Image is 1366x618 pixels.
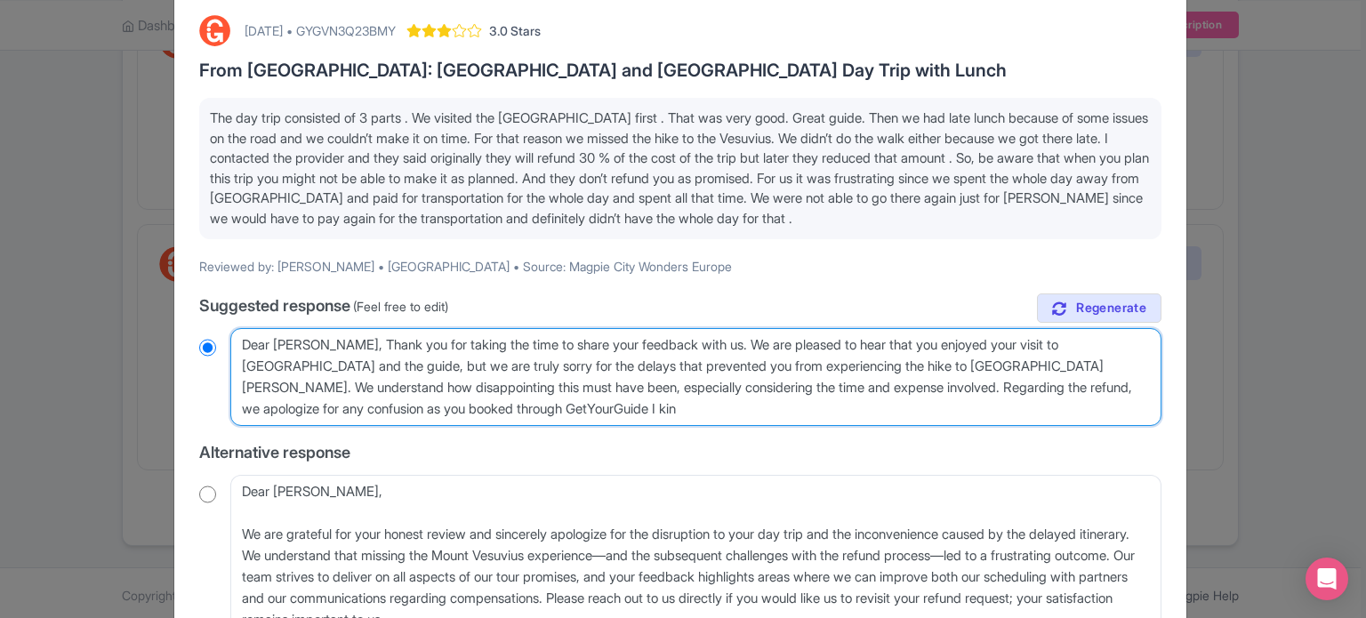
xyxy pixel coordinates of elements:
p: Reviewed by: [PERSON_NAME] • [GEOGRAPHIC_DATA] • Source: Magpie City Wonders Europe [199,257,1161,276]
img: GetYourGuide Logo [199,15,230,46]
span: Suggested response [199,296,350,315]
span: 3.0 Stars [489,21,541,40]
div: [DATE] • GYGVN3Q23BMY [245,21,396,40]
span: Regenerate [1076,300,1146,317]
h3: From [GEOGRAPHIC_DATA]: [GEOGRAPHIC_DATA] and [GEOGRAPHIC_DATA] Day Trip with Lunch [199,60,1161,80]
div: Open Intercom Messenger [1306,558,1348,600]
textarea: Dear [PERSON_NAME], Thank you for taking the time to share your feedback with us. We are pleased ... [230,328,1161,426]
span: (Feel free to edit) [353,299,448,314]
a: Regenerate [1037,293,1161,323]
span: The day trip consisted of 3 parts . We visited the [GEOGRAPHIC_DATA] first . That was very good. ... [210,109,1149,227]
span: Alternative response [199,443,350,461]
